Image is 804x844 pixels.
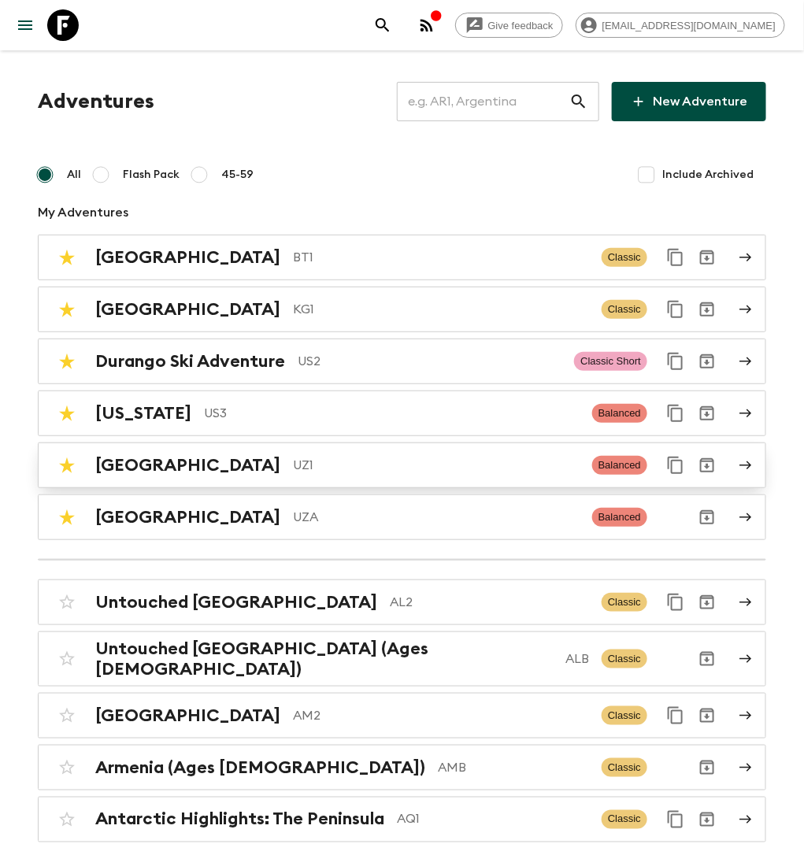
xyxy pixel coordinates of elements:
[293,508,580,527] p: UZA
[38,391,766,436] a: [US_STATE]US3BalancedDuplicate for 45-59Archive
[592,404,647,423] span: Balanced
[38,86,154,117] h1: Adventures
[38,579,766,625] a: Untouched [GEOGRAPHIC_DATA]AL2ClassicDuplicate for 45-59Archive
[293,248,589,267] p: BT1
[95,247,280,268] h2: [GEOGRAPHIC_DATA]
[293,300,589,319] p: KG1
[95,351,285,372] h2: Durango Ski Adventure
[662,167,754,183] span: Include Archived
[576,13,785,38] div: [EMAIL_ADDRESS][DOMAIN_NAME]
[594,20,784,31] span: [EMAIL_ADDRESS][DOMAIN_NAME]
[592,508,647,527] span: Balanced
[95,455,280,476] h2: [GEOGRAPHIC_DATA]
[660,294,691,325] button: Duplicate for 45-59
[574,352,647,371] span: Classic Short
[691,450,723,481] button: Archive
[691,346,723,377] button: Archive
[602,248,647,267] span: Classic
[38,203,766,222] p: My Adventures
[293,706,589,725] p: AM2
[660,450,691,481] button: Duplicate for 45-59
[691,804,723,835] button: Archive
[565,650,589,668] p: ALB
[602,300,647,319] span: Classic
[660,804,691,835] button: Duplicate for 45-59
[691,752,723,783] button: Archive
[95,299,280,320] h2: [GEOGRAPHIC_DATA]
[397,810,589,829] p: AQ1
[38,797,766,842] a: Antarctic Highlights: The PeninsulaAQ1ClassicDuplicate for 45-59Archive
[480,20,562,31] span: Give feedback
[455,13,563,38] a: Give feedback
[204,404,580,423] p: US3
[602,706,647,725] span: Classic
[367,9,398,41] button: search adventures
[38,745,766,790] a: Armenia (Ages [DEMOGRAPHIC_DATA])AMBClassicArchive
[38,631,766,687] a: Untouched [GEOGRAPHIC_DATA] (Ages [DEMOGRAPHIC_DATA])ALBClassicArchive
[691,242,723,273] button: Archive
[38,442,766,488] a: [GEOGRAPHIC_DATA]UZ1BalancedDuplicate for 45-59Archive
[691,587,723,618] button: Archive
[602,810,647,829] span: Classic
[691,643,723,675] button: Archive
[38,287,766,332] a: [GEOGRAPHIC_DATA]KG1ClassicDuplicate for 45-59Archive
[38,339,766,384] a: Durango Ski AdventureUS2Classic ShortDuplicate for 45-59Archive
[298,352,561,371] p: US2
[95,403,191,424] h2: [US_STATE]
[691,700,723,731] button: Archive
[390,593,589,612] p: AL2
[95,705,280,726] h2: [GEOGRAPHIC_DATA]
[660,242,691,273] button: Duplicate for 45-59
[602,758,647,777] span: Classic
[38,235,766,280] a: [GEOGRAPHIC_DATA]BT1ClassicDuplicate for 45-59Archive
[221,167,254,183] span: 45-59
[602,650,647,668] span: Classic
[438,758,589,777] p: AMB
[660,398,691,429] button: Duplicate for 45-59
[95,809,384,830] h2: Antarctic Highlights: The Peninsula
[38,494,766,540] a: [GEOGRAPHIC_DATA]UZABalancedArchive
[38,693,766,738] a: [GEOGRAPHIC_DATA]AM2ClassicDuplicate for 45-59Archive
[660,346,691,377] button: Duplicate for 45-59
[123,167,180,183] span: Flash Pack
[691,398,723,429] button: Archive
[612,82,766,121] a: New Adventure
[67,167,81,183] span: All
[592,456,647,475] span: Balanced
[95,757,425,778] h2: Armenia (Ages [DEMOGRAPHIC_DATA])
[95,592,377,613] h2: Untouched [GEOGRAPHIC_DATA]
[691,502,723,533] button: Archive
[95,507,280,527] h2: [GEOGRAPHIC_DATA]
[660,587,691,618] button: Duplicate for 45-59
[602,593,647,612] span: Classic
[691,294,723,325] button: Archive
[397,80,569,124] input: e.g. AR1, Argentina
[95,639,553,679] h2: Untouched [GEOGRAPHIC_DATA] (Ages [DEMOGRAPHIC_DATA])
[660,700,691,731] button: Duplicate for 45-59
[293,456,580,475] p: UZ1
[9,9,41,41] button: menu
